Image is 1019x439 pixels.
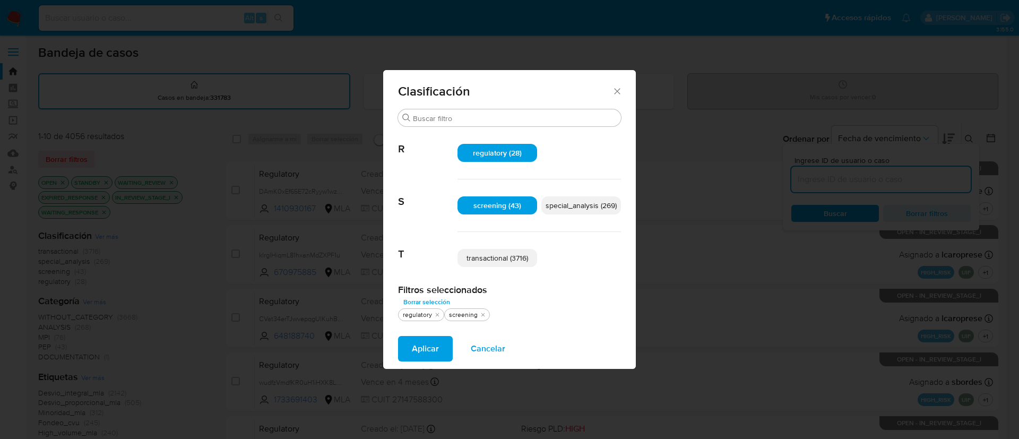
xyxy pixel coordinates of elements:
[398,179,457,208] span: S
[479,311,487,319] button: quitar screening
[457,249,537,267] div: transactional (3716)
[457,336,519,361] button: Cancelar
[471,337,505,360] span: Cancelar
[403,297,450,307] span: Borrar selección
[413,114,617,123] input: Buscar filtro
[402,114,411,122] button: Buscar
[457,196,537,214] div: screening (43)
[467,253,528,263] span: transactional (3716)
[473,200,521,211] span: screening (43)
[398,127,457,156] span: R
[398,296,455,308] button: Borrar selección
[447,311,480,320] div: screening
[433,311,442,319] button: quitar regulatory
[546,200,617,211] span: special_analysis (269)
[398,336,453,361] button: Aplicar
[541,196,621,214] div: special_analysis (269)
[412,337,439,360] span: Aplicar
[398,232,457,261] span: T
[473,148,522,158] span: regulatory (28)
[398,85,612,98] span: Clasificación
[612,86,621,96] button: Cerrar
[457,144,537,162] div: regulatory (28)
[398,284,621,296] h2: Filtros seleccionados
[401,311,434,320] div: regulatory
